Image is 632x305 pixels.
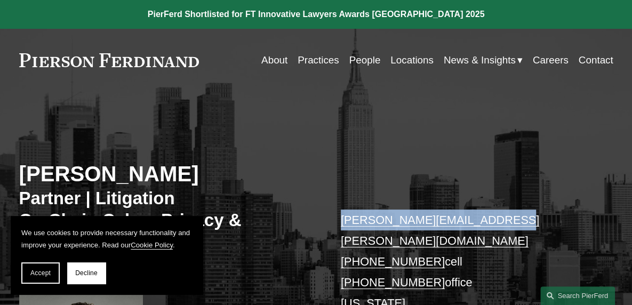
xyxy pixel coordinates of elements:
[21,227,192,252] p: We use cookies to provide necessary functionality and improve your experience. Read our .
[261,50,287,70] a: About
[444,50,523,70] a: folder dropdown
[21,262,60,284] button: Accept
[11,216,203,294] section: Cookie banner
[131,241,173,249] a: Cookie Policy
[30,269,51,277] span: Accept
[19,162,316,188] h2: [PERSON_NAME]
[298,50,339,70] a: Practices
[444,51,516,69] span: News & Insights
[349,50,381,70] a: People
[579,50,613,70] a: Contact
[341,213,539,247] a: [PERSON_NAME][EMAIL_ADDRESS][PERSON_NAME][DOMAIN_NAME]
[540,286,615,305] a: Search this site
[341,255,445,268] a: [PHONE_NUMBER]
[19,188,316,253] h3: Partner | Litigation Co-Chair, Cyber, Privacy & Technology
[533,50,569,70] a: Careers
[75,269,98,277] span: Decline
[341,276,445,289] a: [PHONE_NUMBER]
[390,50,434,70] a: Locations
[67,262,106,284] button: Decline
